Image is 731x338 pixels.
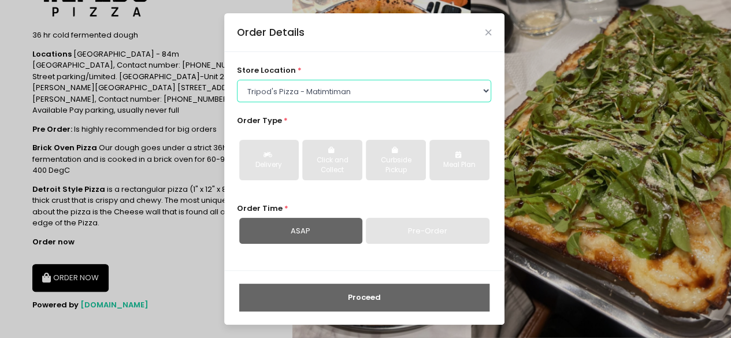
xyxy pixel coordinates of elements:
[429,140,489,180] button: Meal Plan
[302,140,362,180] button: Click and Collect
[237,203,283,214] span: Order Time
[237,115,282,126] span: Order Type
[239,140,299,180] button: Delivery
[247,160,291,170] div: Delivery
[237,65,296,76] span: store location
[310,155,354,176] div: Click and Collect
[485,29,491,35] button: Close
[239,284,489,311] button: Proceed
[374,155,417,176] div: Curbside Pickup
[366,140,425,180] button: Curbside Pickup
[437,160,481,170] div: Meal Plan
[237,25,305,40] div: Order Details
